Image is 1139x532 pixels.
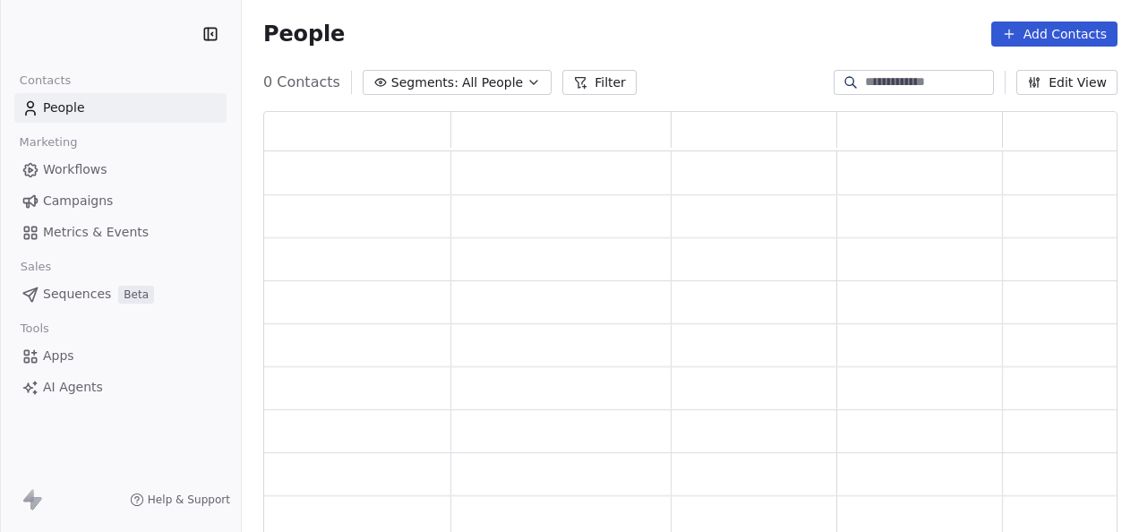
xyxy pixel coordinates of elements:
[263,72,340,93] span: 0 Contacts
[391,73,458,92] span: Segments:
[43,223,149,242] span: Metrics & Events
[12,129,85,156] span: Marketing
[13,253,59,280] span: Sales
[14,93,227,123] a: People
[130,493,230,507] a: Help & Support
[14,373,227,402] a: AI Agents
[14,279,227,309] a: SequencesBeta
[148,493,230,507] span: Help & Support
[14,186,227,216] a: Campaigns
[14,341,227,371] a: Apps
[1016,70,1118,95] button: Edit View
[43,160,107,179] span: Workflows
[14,155,227,184] a: Workflows
[118,286,154,304] span: Beta
[991,21,1118,47] button: Add Contacts
[13,315,56,342] span: Tools
[14,218,227,247] a: Metrics & Events
[43,347,74,365] span: Apps
[263,21,345,47] span: People
[462,73,523,92] span: All People
[43,378,103,397] span: AI Agents
[562,70,637,95] button: Filter
[43,285,111,304] span: Sequences
[43,192,113,210] span: Campaigns
[43,99,85,117] span: People
[12,67,79,94] span: Contacts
